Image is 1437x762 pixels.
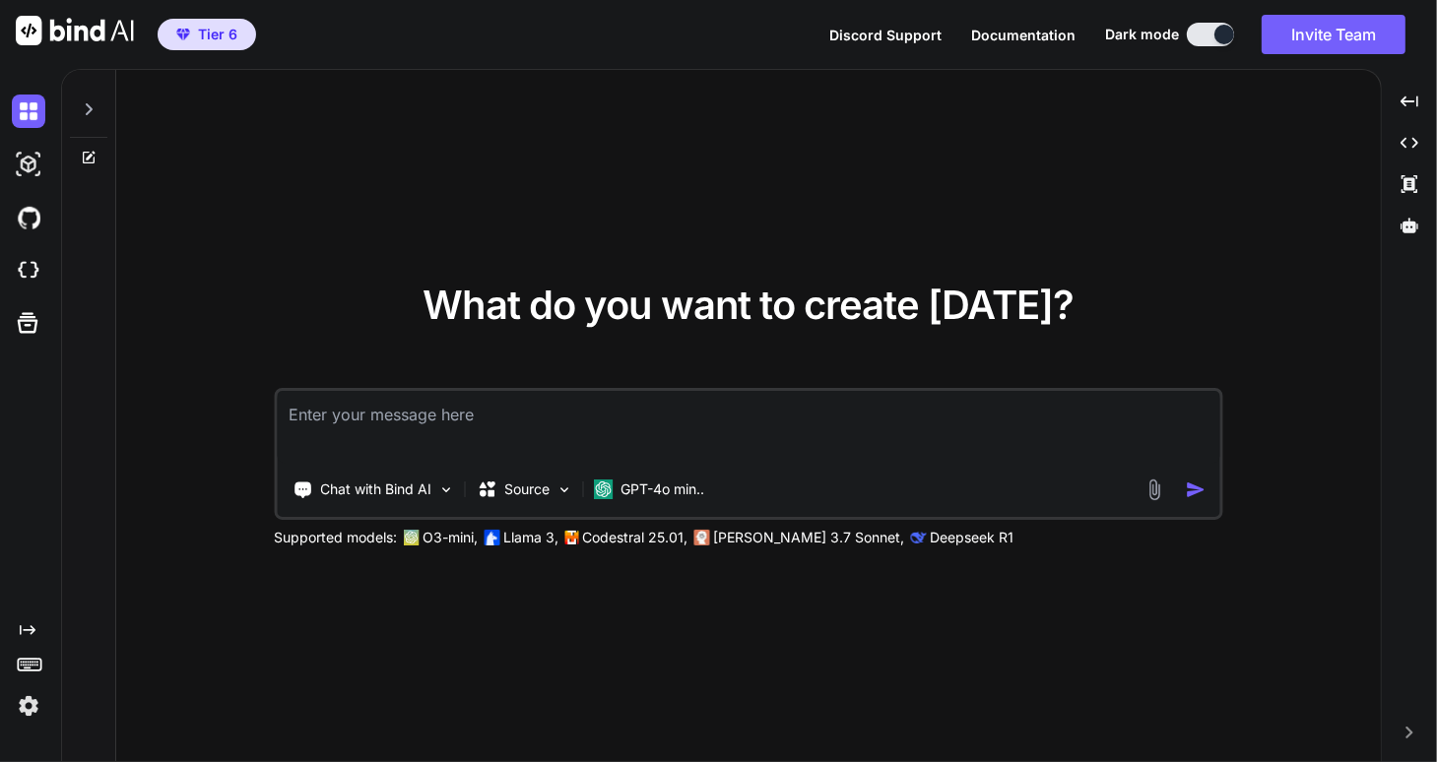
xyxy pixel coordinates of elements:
[564,531,578,544] img: Mistral-AI
[12,148,45,181] img: darkAi-studio
[12,201,45,234] img: githubDark
[713,528,904,547] p: [PERSON_NAME] 3.7 Sonnet,
[829,25,942,45] button: Discord Support
[12,689,45,723] img: settings
[437,481,454,498] img: Pick Tools
[504,479,550,499] p: Source
[621,479,704,499] p: GPT-4o min..
[971,27,1076,43] span: Documentation
[693,530,709,545] img: claude
[484,530,499,545] img: Llama2
[12,254,45,287] img: cloudideIcon
[971,25,1076,45] button: Documentation
[423,281,1074,329] span: What do you want to create [DATE]?
[1262,15,1405,54] button: Invite Team
[593,479,613,499] img: GPT-4o mini
[274,528,397,547] p: Supported models:
[555,481,572,498] img: Pick Models
[582,528,687,547] p: Codestral 25.01,
[1105,25,1179,44] span: Dark mode
[158,19,256,50] button: premiumTier 6
[930,528,1013,547] p: Deepseek R1
[423,528,478,547] p: O3-mini,
[320,479,431,499] p: Chat with Bind AI
[176,29,190,40] img: premium
[503,528,558,547] p: Llama 3,
[198,25,237,44] span: Tier 6
[1143,478,1165,501] img: attachment
[1185,479,1206,500] img: icon
[12,95,45,128] img: darkChat
[910,530,926,545] img: claude
[403,530,419,545] img: GPT-4
[829,27,942,43] span: Discord Support
[16,16,134,45] img: Bind AI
